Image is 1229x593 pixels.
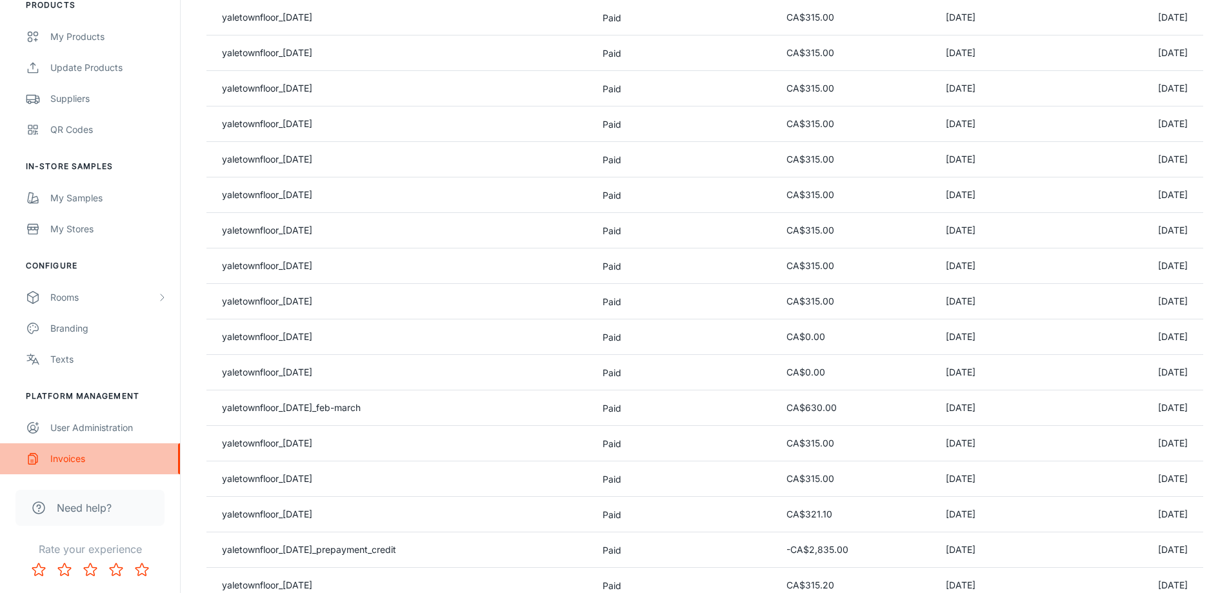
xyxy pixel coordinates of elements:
[935,248,1077,284] td: [DATE]
[50,123,167,137] div: QR Codes
[603,11,766,25] p: Paid
[776,284,935,319] td: CA$315.00
[222,118,312,129] a: yaletownfloor_[DATE]
[776,71,935,106] td: CA$315.00
[1077,390,1203,426] td: [DATE]
[776,248,935,284] td: CA$315.00
[776,35,935,71] td: CA$315.00
[50,452,167,466] div: Invoices
[935,426,1077,461] td: [DATE]
[50,352,167,367] div: Texts
[222,83,312,94] a: yaletownfloor_[DATE]
[935,213,1077,248] td: [DATE]
[1077,177,1203,213] td: [DATE]
[603,543,766,557] p: Paid
[603,437,766,450] p: Paid
[50,321,167,336] div: Branding
[603,330,766,344] p: Paid
[103,557,129,583] button: Rate 4 star
[1077,355,1203,390] td: [DATE]
[222,579,312,590] a: yaletownfloor_[DATE]
[776,355,935,390] td: CA$0.00
[1077,426,1203,461] td: [DATE]
[935,355,1077,390] td: [DATE]
[222,12,312,23] a: yaletownfloor_[DATE]
[57,500,112,516] span: Need help?
[1077,142,1203,177] td: [DATE]
[935,390,1077,426] td: [DATE]
[222,47,312,58] a: yaletownfloor_[DATE]
[603,508,766,521] p: Paid
[1077,532,1203,568] td: [DATE]
[603,224,766,237] p: Paid
[603,579,766,592] p: Paid
[222,437,312,448] a: yaletownfloor_[DATE]
[935,177,1077,213] td: [DATE]
[222,296,312,307] a: yaletownfloor_[DATE]
[776,497,935,532] td: CA$321.10
[222,225,312,236] a: yaletownfloor_[DATE]
[603,46,766,60] p: Paid
[222,544,396,555] a: yaletownfloor_[DATE]_prepayment_credit
[1077,284,1203,319] td: [DATE]
[776,213,935,248] td: CA$315.00
[1077,319,1203,355] td: [DATE]
[222,508,312,519] a: yaletownfloor_[DATE]
[603,188,766,202] p: Paid
[935,532,1077,568] td: [DATE]
[1077,497,1203,532] td: [DATE]
[50,421,167,435] div: User Administration
[603,153,766,166] p: Paid
[935,319,1077,355] td: [DATE]
[603,295,766,308] p: Paid
[603,82,766,95] p: Paid
[222,154,312,165] a: yaletownfloor_[DATE]
[222,367,312,377] a: yaletownfloor_[DATE]
[935,35,1077,71] td: [DATE]
[222,402,361,413] a: yaletownfloor_[DATE]_feb-march
[129,557,155,583] button: Rate 5 star
[603,366,766,379] p: Paid
[26,557,52,583] button: Rate 1 star
[603,401,766,415] p: Paid
[50,191,167,205] div: My Samples
[935,284,1077,319] td: [DATE]
[77,557,103,583] button: Rate 3 star
[776,426,935,461] td: CA$315.00
[50,290,157,305] div: Rooms
[935,106,1077,142] td: [DATE]
[50,92,167,106] div: Suppliers
[603,117,766,131] p: Paid
[1077,71,1203,106] td: [DATE]
[603,472,766,486] p: Paid
[52,557,77,583] button: Rate 2 star
[10,541,170,557] p: Rate your experience
[603,259,766,273] p: Paid
[776,106,935,142] td: CA$315.00
[935,497,1077,532] td: [DATE]
[50,222,167,236] div: My Stores
[776,319,935,355] td: CA$0.00
[935,142,1077,177] td: [DATE]
[776,461,935,497] td: CA$315.00
[222,189,312,200] a: yaletownfloor_[DATE]
[935,71,1077,106] td: [DATE]
[1077,461,1203,497] td: [DATE]
[1077,213,1203,248] td: [DATE]
[222,473,312,484] a: yaletownfloor_[DATE]
[222,260,312,271] a: yaletownfloor_[DATE]
[935,461,1077,497] td: [DATE]
[50,61,167,75] div: Update Products
[1077,248,1203,284] td: [DATE]
[1077,106,1203,142] td: [DATE]
[50,30,167,44] div: My Products
[776,532,935,568] td: -CA$2,835.00
[776,142,935,177] td: CA$315.00
[776,177,935,213] td: CA$315.00
[776,390,935,426] td: CA$630.00
[1077,35,1203,71] td: [DATE]
[222,331,312,342] a: yaletownfloor_[DATE]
